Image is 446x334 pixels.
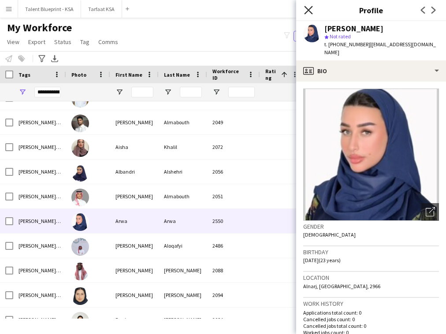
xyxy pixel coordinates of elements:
div: [PERSON_NAME] Staff [13,184,66,208]
div: [PERSON_NAME] [159,283,207,307]
div: Almabouth [159,184,207,208]
button: Open Filter Menu [115,88,123,96]
div: [PERSON_NAME] Staff , Class A , [DEMOGRAPHIC_DATA] [13,160,66,184]
input: Last Name Filter Input [180,87,202,97]
div: Almabouth [159,110,207,134]
span: Tag [80,38,89,46]
div: [PERSON_NAME] Staff [13,209,66,233]
span: | [EMAIL_ADDRESS][DOMAIN_NAME] [324,41,436,56]
input: First Name Filter Input [131,87,153,97]
a: Tag [77,36,93,48]
h3: Profile [296,4,446,16]
div: Donia [110,308,159,332]
h3: Work history [303,300,439,308]
span: First Name [115,71,142,78]
img: Bahr Issa Musa Chad [71,263,89,280]
span: Tags [19,71,30,78]
span: Alnarj, [GEOGRAPHIC_DATA], 2966 [303,283,380,289]
div: [PERSON_NAME] Staff , Class B, English Speaker [13,258,66,282]
img: Ahmed Almabouth [71,115,89,132]
span: Photo [71,71,86,78]
h3: Location [303,274,439,282]
div: [PERSON_NAME] Staff [13,308,66,332]
span: [DATE] (23 years) [303,257,341,263]
div: Alshehri [159,160,207,184]
img: Crew avatar or photo [303,89,439,221]
span: My Workforce [7,21,72,34]
span: Workforce ID [212,68,244,81]
app-action-btn: Advanced filters [37,53,47,64]
button: Open Filter Menu [19,88,26,96]
div: [PERSON_NAME] Staff [13,234,66,258]
a: Export [25,36,49,48]
button: Tarfaat KSA [81,0,122,18]
p: Cancelled jobs count: 0 [303,316,439,323]
h3: Birthday [303,248,439,256]
div: 2486 [207,234,260,258]
span: t. [PHONE_NUMBER] [324,41,370,48]
img: Arwa Arwa [71,213,89,231]
span: Rating [265,68,278,81]
div: 2550 [207,209,260,233]
div: Aloqafyi [159,234,207,258]
span: Comms [98,38,118,46]
div: Arwa [159,209,207,233]
span: Status [54,38,71,46]
div: Khalil [159,135,207,159]
div: Arwa [110,209,159,233]
div: Open photos pop-in [421,203,439,221]
img: Bader Aloqafyi [71,238,89,256]
img: Dina Altaweel [71,287,89,305]
div: 2084 [207,308,260,332]
a: Comms [95,36,122,48]
div: [PERSON_NAME] [159,308,207,332]
div: [PERSON_NAME] [324,25,383,33]
img: Albandri Alshehri [71,164,89,182]
div: 2072 [207,135,260,159]
div: 2056 [207,160,260,184]
div: [PERSON_NAME] Staff , Class A , [DEMOGRAPHIC_DATA] [13,283,66,307]
h3: Gender [303,223,439,230]
span: Not rated [330,33,351,40]
input: Workforce ID Filter Input [228,87,255,97]
img: Anas Almabouth [71,189,89,206]
div: [PERSON_NAME] Staff , [DEMOGRAPHIC_DATA] Speaker , Expert , [GEOGRAPHIC_DATA] Profile [13,135,66,159]
div: [PERSON_NAME] [110,283,159,307]
button: Everyone2,366 [294,31,338,41]
a: View [4,36,23,48]
div: [PERSON_NAME] [110,110,159,134]
div: 2094 [207,283,260,307]
button: Open Filter Menu [164,88,172,96]
div: Bio [296,60,446,82]
div: Aisha [110,135,159,159]
button: Open Filter Menu [212,88,220,96]
p: Cancelled jobs total count: 0 [303,323,439,329]
app-action-btn: Export XLSX [49,53,60,64]
a: Status [51,36,75,48]
img: Donia Ghassan [71,312,89,330]
div: [PERSON_NAME] [110,234,159,258]
div: [PERSON_NAME] Staff [13,110,66,134]
div: [PERSON_NAME] [159,258,207,282]
span: View [7,38,19,46]
img: Aisha Khalil [71,139,89,157]
div: 2088 [207,258,260,282]
div: [PERSON_NAME] [110,258,159,282]
div: [PERSON_NAME] [110,184,159,208]
div: 2049 [207,110,260,134]
button: Talent Blueprint - KSA [18,0,81,18]
div: Albandri [110,160,159,184]
span: [DEMOGRAPHIC_DATA] [303,231,356,238]
div: 2051 [207,184,260,208]
p: Applications total count: 0 [303,309,439,316]
span: Last Name [164,71,190,78]
span: Export [28,38,45,46]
